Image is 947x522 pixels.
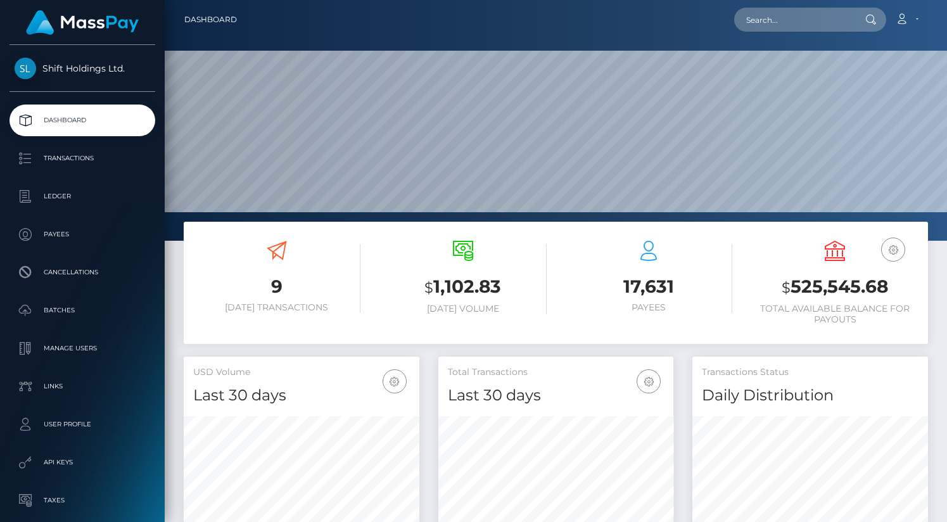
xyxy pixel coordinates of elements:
[566,274,733,299] h3: 17,631
[184,6,237,33] a: Dashboard
[15,453,150,472] p: API Keys
[15,339,150,358] p: Manage Users
[15,415,150,434] p: User Profile
[15,301,150,320] p: Batches
[10,409,155,440] a: User Profile
[15,58,36,79] img: Shift Holdings Ltd.
[782,279,791,296] small: $
[10,105,155,136] a: Dashboard
[379,274,547,300] h3: 1,102.83
[10,181,155,212] a: Ledger
[193,366,410,379] h5: USD Volume
[10,333,155,364] a: Manage Users
[734,8,853,32] input: Search...
[193,274,360,299] h3: 9
[10,371,155,402] a: Links
[10,257,155,288] a: Cancellations
[10,219,155,250] a: Payees
[10,485,155,516] a: Taxes
[193,302,360,313] h6: [DATE] Transactions
[751,303,918,325] h6: Total Available Balance for Payouts
[10,447,155,478] a: API Keys
[10,143,155,174] a: Transactions
[26,10,139,35] img: MassPay Logo
[448,385,664,407] h4: Last 30 days
[751,274,918,300] h3: 525,545.68
[424,279,433,296] small: $
[15,149,150,168] p: Transactions
[566,302,733,313] h6: Payees
[702,366,918,379] h5: Transactions Status
[15,187,150,206] p: Ledger
[15,225,150,244] p: Payees
[15,263,150,282] p: Cancellations
[10,295,155,326] a: Batches
[702,385,918,407] h4: Daily Distribution
[448,366,664,379] h5: Total Transactions
[15,111,150,130] p: Dashboard
[15,377,150,396] p: Links
[193,385,410,407] h4: Last 30 days
[15,491,150,510] p: Taxes
[10,63,155,74] span: Shift Holdings Ltd.
[379,303,547,314] h6: [DATE] Volume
